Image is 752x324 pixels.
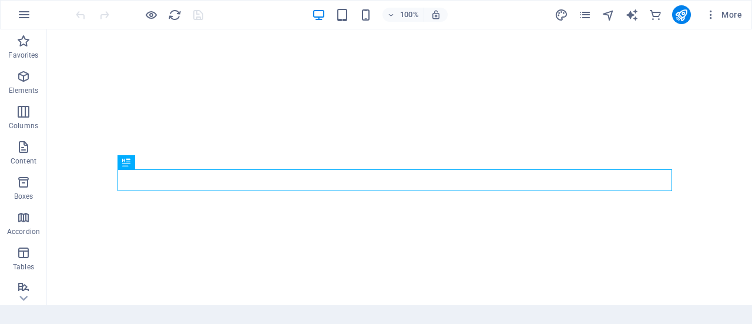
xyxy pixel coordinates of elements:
p: Favorites [8,51,38,60]
button: design [555,8,569,22]
i: Publish [674,8,688,22]
button: text_generator [625,8,639,22]
i: Commerce [649,8,662,22]
button: Click here to leave preview mode and continue editing [144,8,158,22]
i: Navigator [602,8,615,22]
p: Content [11,156,36,166]
button: navigator [602,8,616,22]
button: More [700,5,747,24]
button: reload [167,8,182,22]
i: On resize automatically adjust zoom level to fit chosen device. [431,9,441,20]
i: Reload page [168,8,182,22]
i: Design (Ctrl+Alt+Y) [555,8,568,22]
button: commerce [649,8,663,22]
p: Boxes [14,192,33,201]
i: AI Writer [625,8,639,22]
p: Accordion [7,227,40,236]
h6: 100% [400,8,419,22]
button: pages [578,8,592,22]
button: publish [672,5,691,24]
p: Tables [13,262,34,272]
p: Elements [9,86,39,95]
i: Pages (Ctrl+Alt+S) [578,8,592,22]
button: 100% [382,8,424,22]
p: Columns [9,121,38,131]
span: More [705,9,742,21]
